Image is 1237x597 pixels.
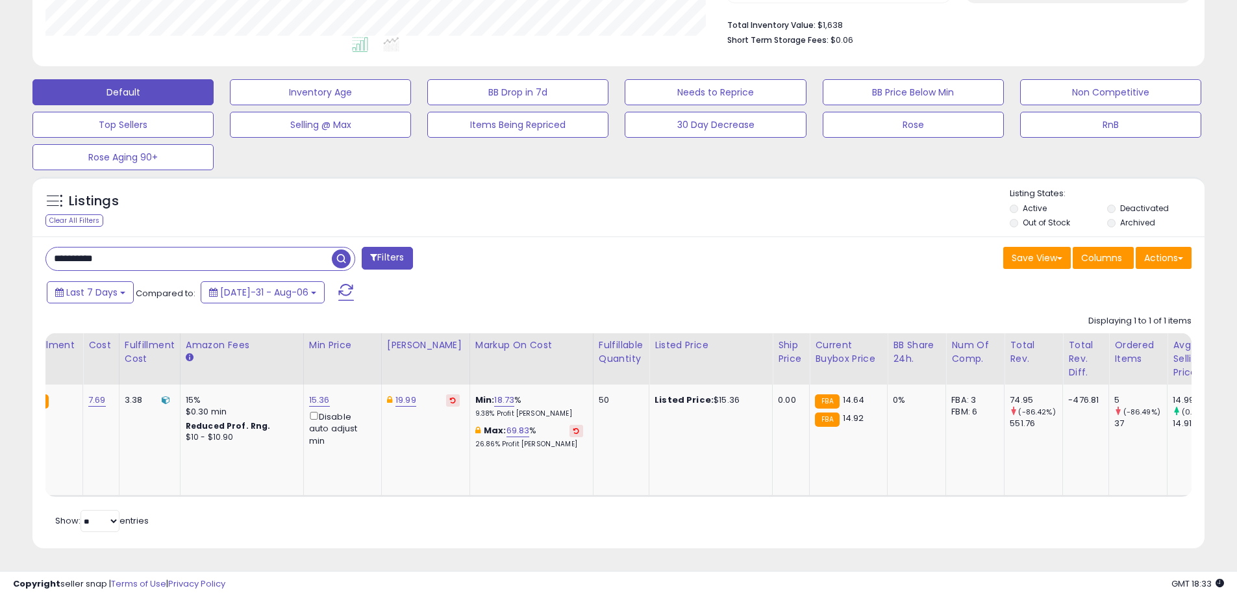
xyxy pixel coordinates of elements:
[1123,407,1160,417] small: (-86.49%)
[136,287,195,299] span: Compared to:
[1081,251,1122,264] span: Columns
[951,338,999,366] div: Num of Comp.
[951,394,994,406] div: FBA: 3
[727,16,1182,32] li: $1,638
[1023,203,1047,214] label: Active
[494,394,514,407] a: 18.73
[201,281,325,303] button: [DATE]-31 - Aug-06
[1018,407,1055,417] small: (-86.42%)
[55,514,149,527] span: Show: entries
[1010,418,1062,429] div: 551.76
[1068,394,1099,406] div: -476.81
[843,412,864,424] span: 14.92
[951,406,994,418] div: FBM: 6
[727,34,829,45] b: Short Term Storage Fees:
[387,338,464,352] div: [PERSON_NAME]
[469,333,593,385] th: The percentage added to the cost of goods (COGS) that forms the calculator for Min & Max prices.
[125,394,170,406] div: 3.38
[823,79,1004,105] button: BB Price Below Min
[475,394,583,418] div: %
[1120,203,1169,214] label: Deactivated
[1173,394,1225,406] div: 14.99
[506,424,530,437] a: 69.83
[69,192,119,210] h5: Listings
[1173,338,1220,379] div: Avg Selling Price
[475,409,583,418] p: 9.38% Profit [PERSON_NAME]
[45,214,103,227] div: Clear All Filters
[1114,394,1167,406] div: 5
[843,394,865,406] span: 14.64
[47,281,134,303] button: Last 7 Days
[1068,338,1103,379] div: Total Rev. Diff.
[427,79,608,105] button: BB Drop in 7d
[1003,247,1071,269] button: Save View
[815,338,882,366] div: Current Buybox Price
[475,440,583,449] p: 26.86% Profit [PERSON_NAME]
[309,394,330,407] a: 15.36
[220,286,308,299] span: [DATE]-31 - Aug-06
[823,112,1004,138] button: Rose
[32,112,214,138] button: Top Sellers
[778,394,799,406] div: 0.00
[32,79,214,105] button: Default
[1020,112,1201,138] button: RnB
[186,394,294,406] div: 15%
[778,338,804,366] div: Ship Price
[111,578,166,590] a: Terms of Use
[1114,418,1167,429] div: 37
[475,338,588,352] div: Markup on Cost
[1020,79,1201,105] button: Non Competitive
[88,394,106,407] a: 7.69
[395,394,416,407] a: 19.99
[66,286,118,299] span: Last 7 Days
[88,338,114,352] div: Cost
[1120,217,1155,228] label: Archived
[815,394,839,409] small: FBA
[727,19,816,31] b: Total Inventory Value:
[1182,407,1210,417] small: (0.54%)
[427,112,608,138] button: Items Being Repriced
[309,409,371,447] div: Disable auto adjust min
[625,79,806,105] button: Needs to Reprice
[13,578,60,590] strong: Copyright
[186,420,271,431] b: Reduced Prof. Rng.
[362,247,412,270] button: Filters
[1173,418,1225,429] div: 14.91
[1010,338,1057,366] div: Total Rev.
[230,112,411,138] button: Selling @ Max
[25,338,77,352] div: Fulfillment
[1023,217,1070,228] label: Out of Stock
[893,338,940,366] div: BB Share 24h.
[230,79,411,105] button: Inventory Age
[1114,338,1162,366] div: Ordered Items
[168,578,225,590] a: Privacy Policy
[1073,247,1134,269] button: Columns
[1088,315,1192,327] div: Displaying 1 to 1 of 1 items
[475,394,495,406] b: Min:
[309,338,376,352] div: Min Price
[655,394,762,406] div: $15.36
[475,425,583,449] div: %
[186,432,294,443] div: $10 - $10.90
[1171,578,1224,590] span: 2025-08-14 18:33 GMT
[1010,394,1062,406] div: 74.95
[186,352,194,364] small: Amazon Fees.
[831,34,853,46] span: $0.06
[599,394,639,406] div: 50
[125,338,175,366] div: Fulfillment Cost
[655,394,714,406] b: Listed Price:
[32,144,214,170] button: Rose Aging 90+
[625,112,806,138] button: 30 Day Decrease
[599,338,643,366] div: Fulfillable Quantity
[815,413,839,427] small: FBA
[655,338,767,352] div: Listed Price
[1010,188,1205,200] p: Listing States:
[893,394,936,406] div: 0%
[186,338,298,352] div: Amazon Fees
[484,424,506,437] b: Max:
[13,578,225,591] div: seller snap | |
[1136,247,1192,269] button: Actions
[186,406,294,418] div: $0.30 min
